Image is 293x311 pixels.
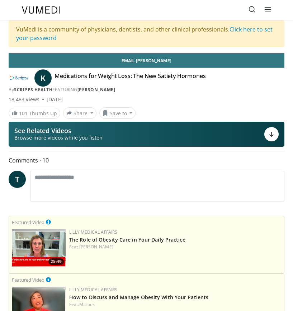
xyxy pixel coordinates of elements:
[12,229,66,267] img: e1208b6b-349f-4914-9dd7-f97803bdbf1d.png.150x105_q85_crop-smart_upscale.png
[48,258,64,265] span: 25:49
[12,229,66,267] a: 25:49
[19,110,28,117] span: 101
[12,219,44,225] small: Featured Video
[69,244,281,250] div: Feat.
[14,87,52,93] a: Scripps Health
[55,72,206,84] h4: Medications for Weight Loss: The New Satiety Hormones
[99,107,136,119] button: Save to
[77,87,115,93] a: [PERSON_NAME]
[47,96,63,103] div: [DATE]
[69,301,281,308] div: Feat.
[9,108,60,119] a: 101 Thumbs Up
[79,301,95,307] a: M. Look
[14,127,103,134] p: See Related Videos
[69,294,208,301] a: How to Discuss and Manage Obesity With Your Patients
[9,96,39,103] span: 18,483 views
[12,277,44,283] small: Featured Video
[9,72,29,84] img: Scripps Health
[14,134,103,141] span: Browse more videos while you listen
[69,229,118,235] a: Lilly Medical Affairs
[63,107,96,119] button: Share
[9,87,284,93] div: By FEATURING
[34,69,52,87] a: K
[9,20,284,47] div: VuMedi is a community of physicians, dentists, and other clinical professionals.
[9,53,284,68] a: Email [PERSON_NAME]
[79,244,113,250] a: [PERSON_NAME]
[9,171,26,188] a: T
[9,122,284,147] button: See Related Videos Browse more videos while you listen
[69,287,118,293] a: Lilly Medical Affairs
[9,156,284,165] span: Comments 10
[69,236,185,243] a: The Role of Obesity Care in Your Daily Practice
[22,6,60,14] img: VuMedi Logo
